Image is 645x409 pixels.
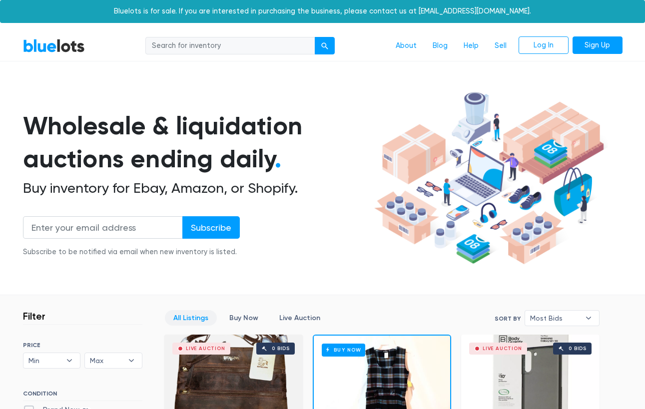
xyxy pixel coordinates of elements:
[425,36,456,55] a: Blog
[578,311,599,326] b: ▾
[573,36,623,54] a: Sign Up
[371,87,608,269] img: hero-ee84e7d0318cb26816c560f6b4441b76977f77a177738b4e94f68c95b2b83dbb.png
[186,346,225,351] div: Live Auction
[23,247,240,258] div: Subscribe to be notified via email when new inventory is listed.
[23,310,45,322] h3: Filter
[28,353,61,368] span: Min
[59,353,80,368] b: ▾
[483,346,522,351] div: Live Auction
[221,310,267,326] a: Buy Now
[271,310,329,326] a: Live Auction
[145,37,315,55] input: Search for inventory
[165,310,217,326] a: All Listings
[495,314,521,323] label: Sort By
[121,353,142,368] b: ▾
[23,38,85,53] a: BlueLots
[272,346,290,351] div: 0 bids
[322,344,365,356] h6: Buy Now
[23,109,371,176] h1: Wholesale & liquidation auctions ending daily
[182,216,240,239] input: Subscribe
[487,36,515,55] a: Sell
[519,36,569,54] a: Log In
[23,180,371,197] h2: Buy inventory for Ebay, Amazon, or Shopify.
[23,216,183,239] input: Enter your email address
[90,353,123,368] span: Max
[388,36,425,55] a: About
[456,36,487,55] a: Help
[23,390,142,401] h6: CONDITION
[530,311,580,326] span: Most Bids
[569,346,587,351] div: 0 bids
[275,144,281,174] span: .
[23,342,142,349] h6: PRICE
